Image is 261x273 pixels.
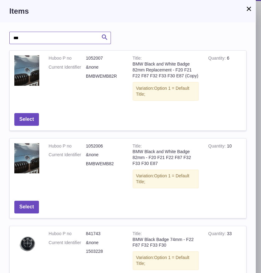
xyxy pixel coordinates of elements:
strong: Quantity [208,231,227,238]
dd: &none [86,152,123,158]
div: Variation: [133,251,199,270]
strong: Title [133,231,142,238]
dd: 841743 [86,231,123,237]
button: Select [14,201,39,213]
strong: Quantity [208,56,227,62]
span: Option 1 = Default Title; [136,173,189,184]
div: BMW Black and White Badge 82mm - F20 F21 F22 F87 F32 F33 F30 E87 [133,149,199,166]
img: BMW Black and White Badge 82mm - F20 F21 F22 F87 F32 F33 F30 E87 [14,143,39,174]
dt: Current Identifier [49,152,86,158]
dt: Huboo P no [49,55,86,61]
td: 10 [203,139,246,196]
button: Select [14,113,39,126]
div: Variation: [133,82,199,101]
td: 6 [203,51,246,108]
h3: Items [9,6,246,16]
strong: Title [133,143,142,150]
dd: BMBWEMB82R [86,73,123,79]
dd: 1503228 [86,248,123,254]
dd: &none [86,64,123,70]
strong: Quantity [208,143,227,150]
div: Variation: [133,170,199,188]
span: Option 1 = Default Title; [136,86,189,97]
span: Option 1 = Default Title; [136,255,189,266]
dt: Huboo P no [49,231,86,237]
dt: Current Identifier [49,64,86,70]
dt: Current Identifier [49,240,86,246]
div: BMW Black and White Badge 82mm Replacement - F20 F21 F22 F87 F32 F33 F30 E87 (Copy) [133,61,199,79]
img: BMW Black and White Badge 82mm Replacement - F20 F21 F22 F87 F32 F33 F30 E87 (Copy) [14,55,39,86]
div: BMW Black Badge 74mm - F22 F87 F32 F33 F30 [133,237,199,248]
dd: BMBWEMB82 [86,161,123,167]
dd: &none [86,240,123,246]
dd: 1052006 [86,143,123,149]
dt: Huboo P no [49,143,86,149]
dd: 1052007 [86,55,123,61]
strong: Title [133,56,142,62]
img: BMW Black Badge 74mm - F22 F87 F32 F33 F30 [14,231,39,256]
button: × [245,5,253,12]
